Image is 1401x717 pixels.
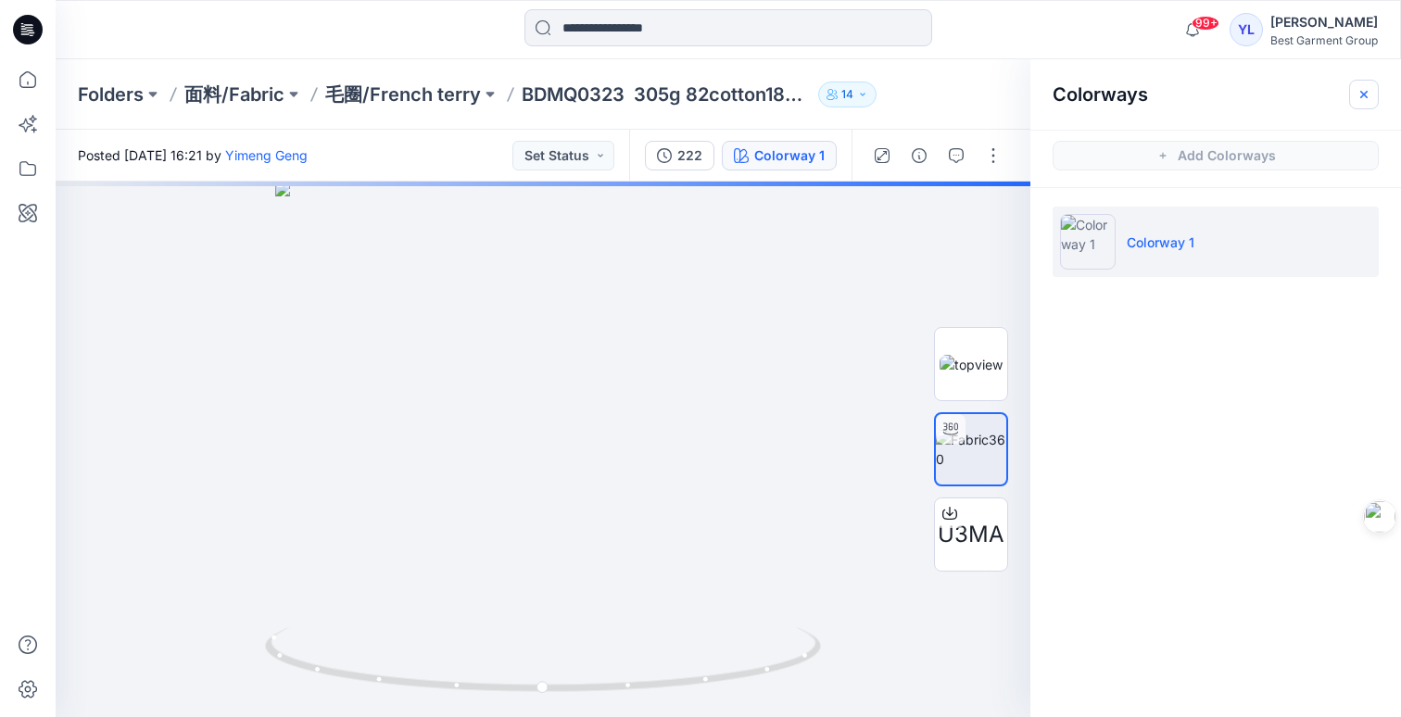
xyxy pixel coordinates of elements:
[78,82,144,107] a: Folders
[841,84,853,105] p: 14
[940,355,1003,374] img: topview
[1053,83,1148,106] h2: Colorways
[722,141,837,170] button: Colorway 1
[1060,214,1116,270] img: Colorway 1
[677,145,702,166] div: 222
[78,145,308,165] span: Posted [DATE] 16:21 by
[818,82,877,107] button: 14
[184,82,284,107] a: 面料/Fabric
[225,147,308,163] a: Yimeng Geng
[1270,11,1378,33] div: [PERSON_NAME]
[936,430,1006,469] img: Fabric360
[645,141,714,170] button: 222
[522,82,811,107] p: BDMQ0323 305g 82cotton18Sorona
[1230,13,1263,46] div: YL
[1127,233,1194,252] p: Colorway 1
[938,518,1004,551] span: U3MA
[1192,16,1219,31] span: 99+
[754,145,825,166] div: Colorway 1
[904,141,934,170] button: Details
[325,82,481,107] a: 毛圈/French terry
[1270,33,1378,47] div: Best Garment Group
